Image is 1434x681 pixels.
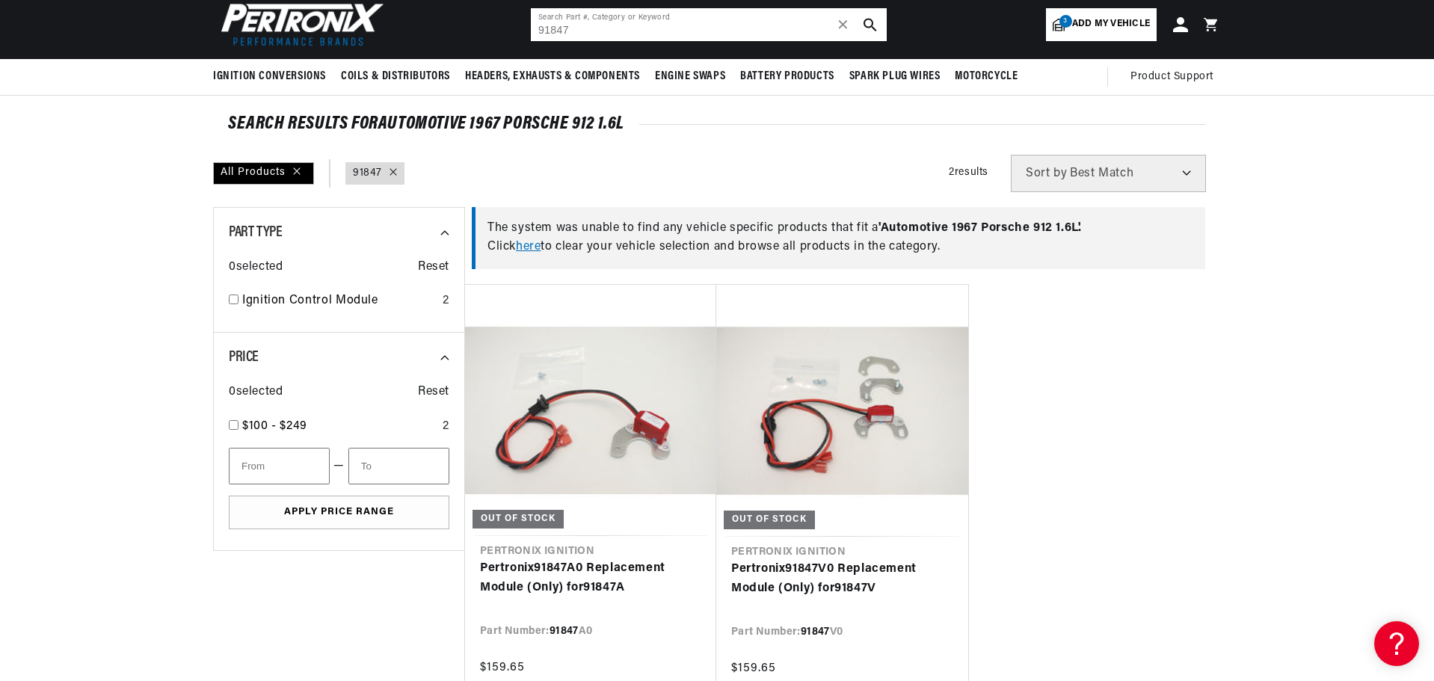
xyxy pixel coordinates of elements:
div: All Products [213,162,314,185]
span: 0 selected [229,383,283,402]
span: 2 results [949,167,988,178]
summary: Motorcycle [947,59,1025,94]
span: Headers, Exhausts & Components [465,69,640,84]
a: Pertronix91847V0 Replacement Module (Only) for91847V [731,560,953,598]
summary: Battery Products [733,59,842,94]
summary: Coils & Distributors [333,59,458,94]
span: Sort by [1026,167,1067,179]
span: 3 [1059,15,1072,28]
span: Coils & Distributors [341,69,450,84]
div: 2 [443,417,449,437]
button: Apply Price Range [229,496,449,529]
span: Motorcycle [955,69,1018,84]
span: — [333,457,345,476]
div: SEARCH RESULTS FOR Automotive 1967 Porsche 912 1.6L [228,117,1206,132]
span: Spark Plug Wires [849,69,941,84]
div: The system was unable to find any vehicle specific products that fit a Click to clear your vehicl... [472,207,1205,269]
span: Product Support [1130,69,1213,85]
input: From [229,448,330,484]
span: Price [229,350,259,365]
summary: Product Support [1130,59,1221,95]
span: 0 selected [229,258,283,277]
input: To [348,448,449,484]
span: Part Type [229,225,282,240]
span: ' Automotive 1967 Porsche 912 1.6L '. [878,222,1082,234]
a: Pertronix91847A0 Replacement Module (Only) for91847A [480,559,701,597]
summary: Ignition Conversions [213,59,333,94]
span: Add my vehicle [1072,17,1150,31]
a: 91847 [353,165,382,182]
a: 3Add my vehicle [1046,8,1157,41]
input: Search Part #, Category or Keyword [531,8,887,41]
summary: Headers, Exhausts & Components [458,59,647,94]
span: Reset [418,258,449,277]
select: Sort by [1011,155,1206,192]
span: Ignition Conversions [213,69,326,84]
a: here [516,241,541,253]
span: Reset [418,383,449,402]
summary: Engine Swaps [647,59,733,94]
span: Engine Swaps [655,69,725,84]
a: Ignition Control Module [242,292,437,311]
span: Battery Products [740,69,834,84]
span: $100 - $249 [242,420,307,432]
summary: Spark Plug Wires [842,59,948,94]
div: 2 [443,292,449,311]
button: search button [854,8,887,41]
